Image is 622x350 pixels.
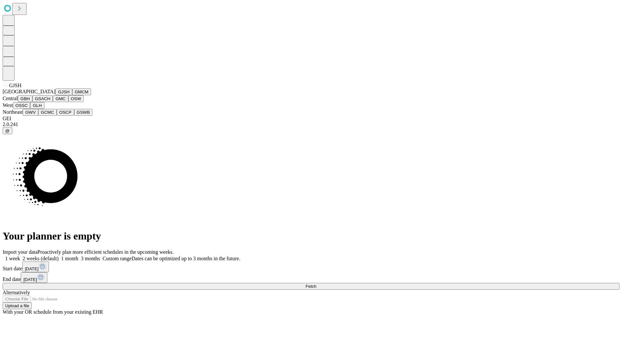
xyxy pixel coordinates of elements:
[3,122,619,127] div: 2.0.241
[3,89,55,94] span: [GEOGRAPHIC_DATA]
[38,109,57,116] button: GCMC
[57,109,74,116] button: OSCP
[32,95,53,102] button: GSACH
[305,284,316,289] span: Fetch
[5,128,10,133] span: @
[3,272,619,283] div: End date
[3,262,619,272] div: Start date
[3,283,619,290] button: Fetch
[3,309,103,315] span: With your OR schedule from your existing EHR
[18,95,32,102] button: GBH
[3,230,619,242] h1: Your planner is empty
[3,96,18,101] span: Central
[132,256,240,261] span: Dates can be optimized up to 3 months in the future.
[22,262,49,272] button: [DATE]
[38,249,174,255] span: Proactively plan more efficient schedules in the upcoming weeks.
[30,102,44,109] button: GLH
[55,88,72,95] button: GJSH
[25,266,39,271] span: [DATE]
[61,256,78,261] span: 1 month
[3,249,38,255] span: Import your data
[5,256,20,261] span: 1 week
[68,95,84,102] button: OSW
[13,102,30,109] button: OSSC
[81,256,100,261] span: 3 months
[3,116,619,122] div: GEI
[3,290,30,295] span: Alternatively
[23,256,59,261] span: 2 weeks (default)
[21,272,47,283] button: [DATE]
[72,88,91,95] button: GMCM
[103,256,132,261] span: Custom range
[74,109,93,116] button: GSWB
[3,109,23,115] span: Northeast
[3,102,13,108] span: West
[23,109,38,116] button: GWV
[3,127,12,134] button: @
[3,302,32,309] button: Upload a file
[9,83,21,88] span: GJSH
[23,277,37,282] span: [DATE]
[53,95,68,102] button: GMC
